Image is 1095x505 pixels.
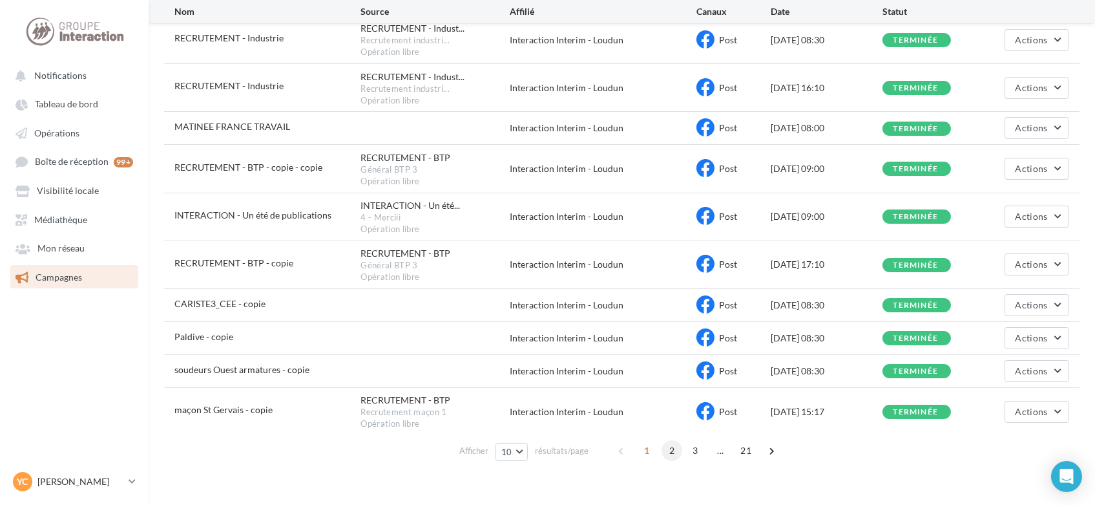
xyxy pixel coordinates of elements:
span: INTERACTION - Un été de publications [174,210,331,220]
div: Général BTP 3 [361,260,510,272]
span: 1 [636,440,657,461]
div: Opération libre [361,418,510,430]
button: Actions [1005,327,1069,349]
span: maçon St Gervais - copie [174,404,273,415]
div: Date [771,5,882,18]
div: Opération libre [361,176,510,188]
div: [DATE] 08:30 [771,332,882,345]
div: Opération libre [361,47,510,58]
div: [DATE] 08:30 [771,34,882,47]
div: Recrutement maçon 1 [361,407,510,418]
div: [DATE] 09:00 [771,162,882,175]
span: résultats/page [535,445,589,457]
span: RECRUTEMENT - BTP - copie [174,257,293,268]
a: YC [PERSON_NAME] [10,469,138,494]
span: INTERACTION - Un été... [361,199,461,212]
span: RECRUTEMENT - Indust... [361,22,465,35]
span: Recrutement industri... [361,83,450,95]
div: Canaux [696,5,771,18]
span: Actions [1016,163,1048,174]
div: terminée [893,165,938,173]
div: Affilié [510,5,696,18]
div: Interaction Interim - Loudun [510,34,696,47]
div: Open Intercom Messenger [1051,461,1082,492]
div: Source [361,5,510,18]
div: [DATE] 08:00 [771,122,882,134]
span: Post [719,259,737,270]
div: terminée [893,367,938,376]
span: Campagnes [36,272,82,283]
div: [DATE] 08:30 [771,299,882,312]
div: Opération libre [361,95,510,107]
span: Post [719,163,737,174]
span: Post [719,299,737,310]
span: RECRUTEMENT - Indust... [361,70,465,83]
p: [PERSON_NAME] [37,475,123,488]
span: RECRUTEMENT - Industrie [174,32,284,43]
span: Actions [1016,259,1048,270]
div: Interaction Interim - Loudun [510,258,696,271]
span: Post [719,211,737,222]
div: [DATE] 17:10 [771,258,882,271]
div: [DATE] 16:10 [771,81,882,94]
span: 2 [662,440,682,461]
button: Actions [1005,294,1069,316]
span: Actions [1016,299,1048,310]
div: RECRUTEMENT - BTP [361,394,451,407]
div: terminée [893,408,938,416]
button: Actions [1005,253,1069,275]
span: Recrutement industri... [361,35,450,47]
span: RECRUTEMENT - BTP - copie - copie [174,162,322,173]
span: CARISTE3_CEE - copie [174,298,266,309]
span: Afficher [459,445,488,457]
div: Interaction Interim - Loudun [510,162,696,175]
div: terminée [893,84,938,92]
span: Actions [1016,365,1048,376]
div: [DATE] 08:30 [771,365,882,378]
a: Médiathèque [8,208,141,231]
div: Opération libre [361,224,510,235]
div: [DATE] 15:17 [771,405,882,418]
span: Boîte de réception [35,156,109,167]
div: Interaction Interim - Loudun [510,210,696,223]
a: Mon réseau [8,236,141,259]
div: RECRUTEMENT - BTP [361,151,451,164]
div: Interaction Interim - Loudun [510,405,696,418]
span: Mon réseau [37,243,85,254]
span: Notifications [34,70,87,81]
span: 10 [501,447,512,457]
a: Visibilité locale [8,178,141,202]
div: 4 - Merciii [361,212,510,224]
button: Actions [1005,206,1069,228]
span: ... [710,440,731,461]
a: Campagnes [8,265,141,288]
button: Actions [1005,360,1069,382]
div: Interaction Interim - Loudun [510,81,696,94]
div: RECRUTEMENT - BTP [361,247,451,260]
div: terminée [893,261,938,270]
div: terminée [893,213,938,221]
button: Actions [1005,29,1069,51]
span: 3 [685,440,705,461]
span: Visibilité locale [37,186,99,197]
button: Notifications [8,63,136,87]
span: Paldive - copie [174,331,233,342]
span: MATINEE FRANCE TRAVAIL [174,121,290,132]
span: Tableau de bord [35,99,98,110]
div: [DATE] 09:00 [771,210,882,223]
div: Interaction Interim - Loudun [510,365,696,378]
div: Interaction Interim - Loudun [510,332,696,345]
span: Post [719,82,737,93]
span: 21 [735,440,756,461]
a: Boîte de réception 99+ [8,149,141,173]
span: Actions [1016,211,1048,222]
a: Opérations [8,121,141,144]
div: 99+ [114,157,133,167]
div: Nom [174,5,361,18]
div: terminée [893,36,938,45]
div: Interaction Interim - Loudun [510,122,696,134]
span: Actions [1016,406,1048,417]
div: terminée [893,301,938,310]
span: Opérations [34,127,79,138]
span: Post [719,332,737,343]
